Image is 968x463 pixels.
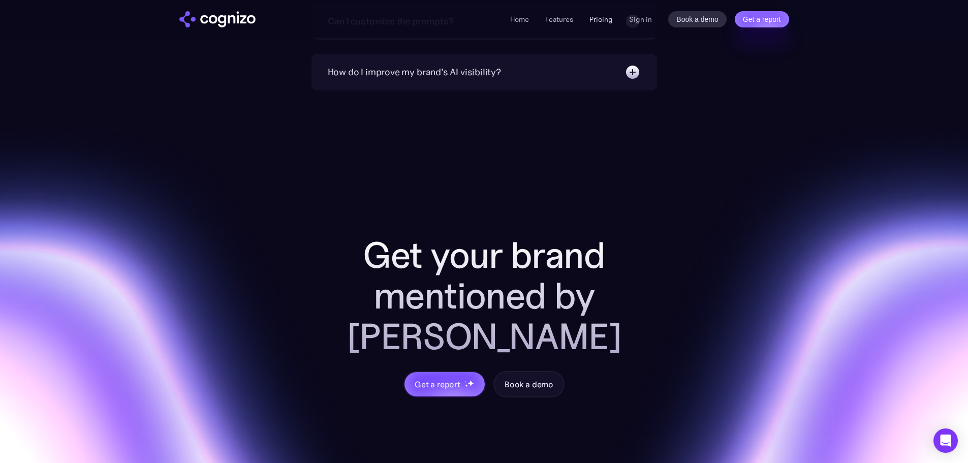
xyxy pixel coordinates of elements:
img: cognizo logo [179,11,256,27]
div: Get a report [415,378,460,390]
img: star [467,380,474,386]
a: Pricing [589,15,613,24]
a: Get a report [735,11,789,27]
a: Book a demo [493,371,565,397]
a: Get a reportstarstarstar [403,371,486,397]
div: Book a demo [505,378,553,390]
img: star [465,384,469,388]
a: Book a demo [668,11,727,27]
img: star [465,381,466,382]
a: Home [510,15,529,24]
div: Open Intercom Messenger [933,428,958,453]
h2: Get your brand mentioned by [PERSON_NAME] [322,235,647,357]
a: Features [545,15,573,24]
a: Sign in [629,13,652,25]
a: home [179,11,256,27]
div: How do I improve my brand's AI visibility? [328,65,501,79]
